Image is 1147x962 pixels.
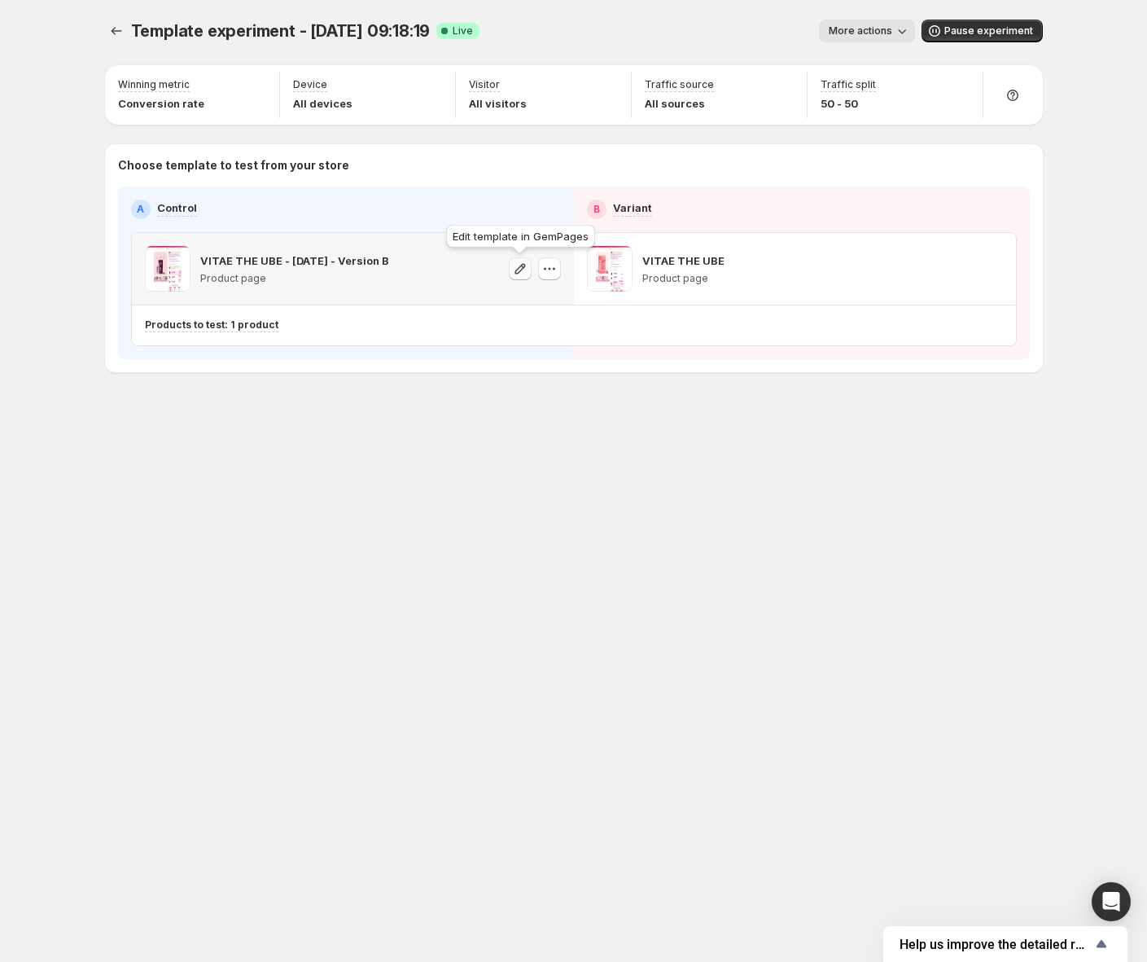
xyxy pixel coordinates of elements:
[157,200,197,216] p: Control
[200,272,389,285] p: Product page
[118,78,190,91] p: Winning metric
[200,253,389,269] p: VITAE THE UBE - [DATE] - Version B
[1092,882,1131,921] div: Open Intercom Messenger
[105,20,128,42] button: Experiments
[131,21,431,41] span: Template experiment - [DATE] 09:18:19
[118,95,204,112] p: Conversion rate
[593,203,600,216] h2: B
[900,934,1111,954] button: Show survey - Help us improve the detailed report for A/B campaigns
[145,318,278,332] p: Products to test: 1 product
[922,20,1043,42] button: Pause experiment
[145,246,190,292] img: VITAE THE UBE - 22.08.25 - Version B
[469,78,500,91] p: Visitor
[137,203,144,216] h2: A
[821,95,876,112] p: 50 - 50
[900,937,1092,952] span: Help us improve the detailed report for A/B campaigns
[829,24,892,37] span: More actions
[118,157,1030,174] p: Choose template to test from your store
[645,78,714,91] p: Traffic source
[613,200,652,216] p: Variant
[944,24,1033,37] span: Pause experiment
[293,95,352,112] p: All devices
[642,253,725,269] p: VITAE THE UBE
[642,272,725,285] p: Product page
[293,78,327,91] p: Device
[645,95,714,112] p: All sources
[469,95,527,112] p: All visitors
[453,24,473,37] span: Live
[819,20,915,42] button: More actions
[821,78,876,91] p: Traffic split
